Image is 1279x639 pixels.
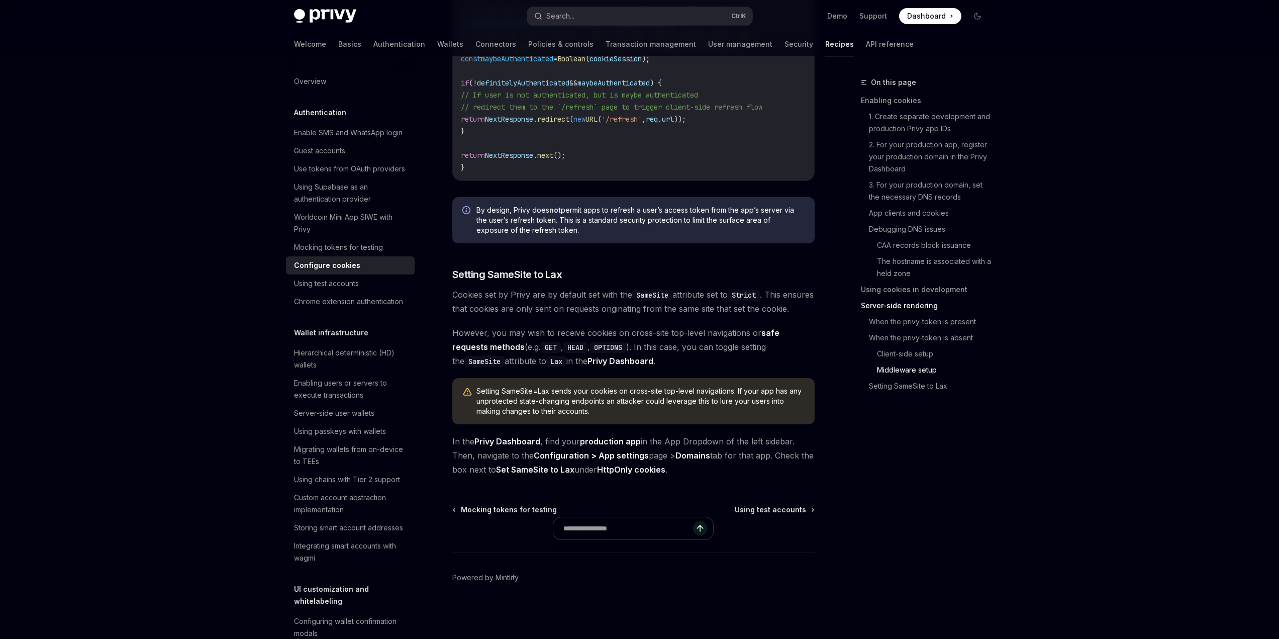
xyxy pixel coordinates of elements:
[537,115,569,124] span: redirect
[533,115,537,124] span: .
[452,434,815,477] span: In the , find your in the App Dropdown of the left sidebar. Then, navigate to the page > tab for ...
[496,465,574,475] strong: Set SameSite to Lax
[286,208,415,238] a: Worldcoin Mini App SIWE with Privy
[587,356,653,367] a: Privy Dashboard
[674,115,686,124] span: ));
[453,505,557,515] a: Mocking tokens for testing
[598,115,602,124] span: (
[825,32,854,56] a: Recipes
[286,440,415,471] a: Migrating wallets from on-device to TEEs
[462,387,472,397] svg: Warning
[527,7,752,25] button: Search...CtrlK
[658,115,662,124] span: .
[461,115,485,124] span: return
[827,11,847,21] a: Demo
[294,347,409,371] div: Hierarchical deterministic (HD) wallets
[589,54,642,63] span: cookieSession
[553,151,565,160] span: ();
[969,8,986,24] button: Toggle dark mode
[294,211,409,235] div: Worldcoin Mini App SIWE with Privy
[877,346,994,362] a: Client-side setup
[597,465,665,475] strong: HttpOnly cookies
[866,32,914,56] a: API reference
[294,540,409,564] div: Integrating smart accounts with wagmi
[474,436,540,446] strong: Privy Dashboard
[286,293,415,311] a: Chrome extension authentication
[473,78,477,87] span: !
[585,54,589,63] span: (
[553,54,557,63] span: =
[580,436,641,446] strong: production app
[485,115,533,124] span: NextResponse
[286,275,415,293] a: Using test accounts
[286,374,415,404] a: Enabling users or servers to execute transactions
[286,489,415,519] a: Custom account abstraction implementation
[294,127,403,139] div: Enable SMS and WhatsApp login
[533,151,537,160] span: .
[461,103,762,112] span: // redirect them to the `/refresh` page to trigger client-side refresh flow
[294,492,409,516] div: Custom account abstraction implementation
[286,471,415,489] a: Using chains with Tier 2 support
[642,115,646,124] span: ,
[294,474,400,486] div: Using chains with Tier 2 support
[294,241,383,253] div: Mocking tokens for testing
[461,90,698,100] span: // If user is not authenticated, but is maybe authenticated
[541,342,561,353] code: GET
[735,505,814,515] a: Using test accounts
[869,314,994,330] a: When the privy-token is present
[286,537,415,567] a: Integrating smart accounts with wagmi
[784,32,813,56] a: Security
[869,330,994,346] a: When the privy-token is absent
[294,425,386,437] div: Using passkeys with wallets
[877,362,994,378] a: Middleware setup
[294,145,345,157] div: Guest accounts
[869,109,994,137] a: 1. Create separate development and production Privy app IDs
[294,522,403,534] div: Storing smart account addresses
[546,10,574,22] div: Search...
[294,32,326,56] a: Welcome
[859,11,887,21] a: Support
[452,267,562,282] span: Setting SameSite to Lax
[286,160,415,178] a: Use tokens from OAuth providers
[877,237,994,253] a: CAA records block issuance
[464,356,505,367] code: SameSite
[338,32,361,56] a: Basics
[528,32,594,56] a: Policies & controls
[461,54,481,63] span: const
[452,573,519,583] a: Powered by Mintlify
[476,205,805,235] span: By design, Privy does permit apps to refresh a user’s access token from the app’s server via the ...
[573,115,585,124] span: new
[469,78,473,87] span: (
[294,259,360,271] div: Configure cookies
[708,32,772,56] a: User management
[477,78,569,87] span: definitelyAuthenticated
[462,206,472,216] svg: Info
[662,115,674,124] span: url
[534,450,649,461] strong: Configuration > App settings
[899,8,961,24] a: Dashboard
[861,93,994,109] a: Enabling cookies
[577,78,650,87] span: maybeAuthenticated
[461,163,465,172] span: }
[907,11,946,21] span: Dashboard
[286,344,415,374] a: Hierarchical deterministic (HD) wallets
[693,521,707,535] button: Send message
[650,78,662,87] span: ) {
[461,505,557,515] span: Mocking tokens for testing
[728,290,760,301] code: Strict
[590,342,626,353] code: OPTIONS
[286,422,415,440] a: Using passkeys with wallets
[294,75,326,87] div: Overview
[869,177,994,205] a: 3. For your production domain, set the necessary DNS records
[675,450,710,461] strong: Domains
[452,288,815,316] span: Cookies set by Privy are by default set with the attribute set to . This ensures that cookies are...
[569,115,573,124] span: (
[294,407,374,419] div: Server-side user wallets
[294,181,409,205] div: Using Supabase as an authentication provider
[871,76,916,88] span: On this page
[861,298,994,314] a: Server-side rendering
[286,124,415,142] a: Enable SMS and WhatsApp login
[286,238,415,256] a: Mocking tokens for testing
[735,505,806,515] span: Using test accounts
